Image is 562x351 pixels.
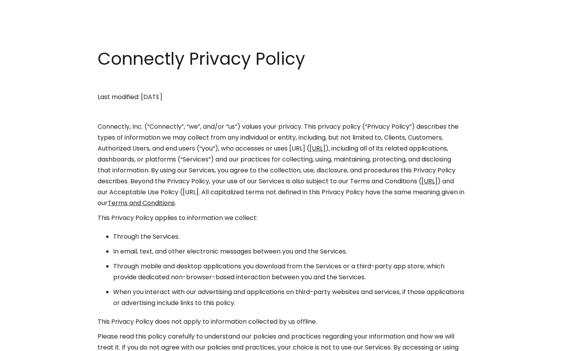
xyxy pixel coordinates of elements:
[98,47,464,71] h1: Connectly Privacy Policy
[108,199,175,207] a: Terms and Conditions
[8,337,47,348] aside: Language selected: English
[16,337,47,348] ul: Language list
[113,261,464,283] li: Through mobile and desktop applications you download from the Services or a third-party app store...
[98,316,464,327] p: This Privacy Policy does not apply to information collected by us offline.
[98,92,464,103] p: Last modified: [DATE]
[309,144,325,153] a: [URL]
[113,246,464,257] li: In email, text, and other electronic messages between you and the Services.
[421,177,438,186] a: [URL]
[98,213,464,223] p: This Privacy Policy applies to information we collect:
[98,121,464,209] p: Connectly, Inc. (“Connectly”, “we”, and/or “us”) values your privacy. This privacy policy (“Priva...
[113,287,464,308] li: When you interact with our advertising and applications on third-party websites and services, if ...
[98,77,464,88] p: ‍
[98,106,464,117] p: ‍
[113,231,464,242] li: Through the Services.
